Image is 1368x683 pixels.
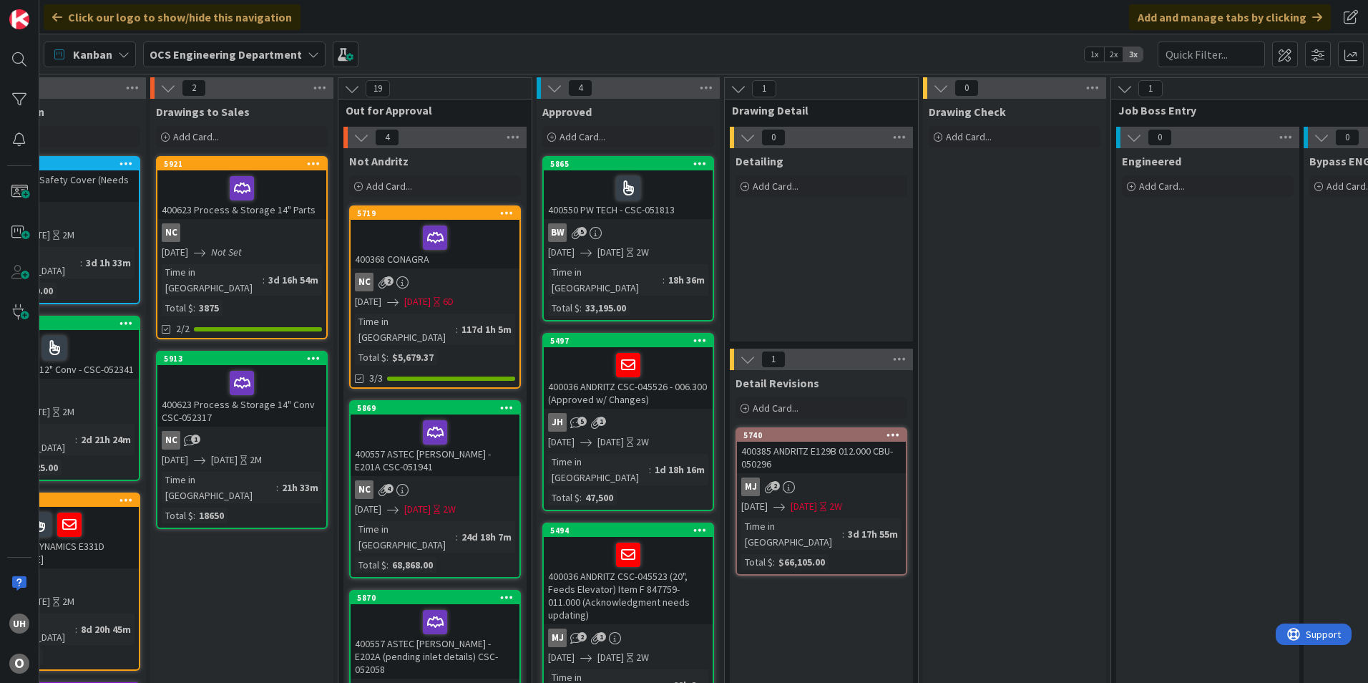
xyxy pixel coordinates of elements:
span: 0 [954,79,979,97]
span: Add Card... [753,180,798,193]
input: Quick Filter... [1158,42,1265,67]
span: : [580,300,582,316]
span: 1x [1085,47,1104,62]
div: Time in [GEOGRAPHIC_DATA] [162,472,276,503]
div: 5870 [351,591,519,604]
div: $66,105.00 [775,554,829,570]
div: Time in [GEOGRAPHIC_DATA] [548,264,663,296]
div: $5,679.37 [389,349,437,365]
span: : [456,529,458,545]
div: 5865 [544,158,713,170]
span: [DATE] [548,245,575,260]
div: JH [548,413,567,432]
span: Drawing Detail [732,103,900,117]
span: [DATE] [597,650,624,665]
div: 400550 PW TECH - CSC-051813 [544,170,713,219]
div: 5719 [351,207,519,220]
span: Add Card... [753,402,798,415]
span: 0 [761,129,786,146]
div: 5870 [357,593,519,603]
span: [DATE] [211,452,238,468]
div: 5913 [164,354,326,364]
div: 400623 Process & Storage 14" Parts [157,170,326,219]
div: 5870400557 ASTEC [PERSON_NAME] - E202A (pending inlet details) CSC-052058 [351,591,519,679]
div: 18h 36m [665,272,708,288]
div: Total $ [741,554,773,570]
span: 0 [1148,129,1172,146]
div: Add and manage tabs by clicking [1129,4,1331,30]
div: 2W [443,502,456,517]
div: NC [351,273,519,291]
span: Detailing [736,154,783,168]
div: 5865400550 PW TECH - CSC-051813 [544,158,713,219]
div: 2W [636,650,649,665]
span: : [456,321,458,337]
span: Add Card... [560,130,605,143]
span: : [649,462,651,478]
div: 400036 ANDRITZ CSC-045523 (20", Feeds Elevator) Item F 847759-011.000 (Acknowledgment needs updat... [544,537,713,624]
div: Time in [GEOGRAPHIC_DATA] [741,518,842,550]
div: 5740 [737,429,906,442]
span: 5 [577,227,587,236]
div: BW [548,223,567,242]
span: : [263,272,265,288]
span: [DATE] [404,502,431,517]
span: [DATE] [355,502,381,517]
span: 1 [191,435,200,444]
div: MJ [548,629,567,647]
span: Drawings to Sales [156,105,250,119]
span: [DATE] [597,435,624,450]
div: MJ [737,478,906,496]
span: [DATE] [548,650,575,665]
span: [DATE] [162,245,188,260]
span: Add Card... [1139,180,1185,193]
div: NC [351,480,519,499]
div: NC [355,480,373,499]
div: 5494 [544,524,713,537]
div: Click our logo to show/hide this navigation [44,4,301,30]
div: 2d 21h 24m [77,432,135,447]
div: 18650 [195,508,228,523]
div: 400036 ANDRITZ CSC-045526 - 006.300 (Approved w/ Changes) [544,347,713,409]
span: [DATE] [355,294,381,309]
span: 1 [597,417,606,426]
div: 68,868.00 [389,557,436,573]
div: 400368 CONAGRA [351,220,519,268]
div: 5913 [157,352,326,365]
div: Time in [GEOGRAPHIC_DATA] [355,314,456,345]
span: Drawing Check [929,105,1006,119]
div: 8d 20h 45m [77,621,135,637]
div: Total $ [355,349,386,365]
span: Not Andritz [349,154,409,168]
b: OCS Engineering Department [150,47,302,62]
div: JH [544,413,713,432]
div: 1d 18h 16m [651,462,708,478]
div: 2W [636,435,649,450]
span: : [580,490,582,505]
span: Kanban [73,46,112,63]
div: 5740400385 ANDRITZ E129B 012.000 CBU- 050296 [737,429,906,473]
span: Support [30,2,65,19]
a: 5740400385 ANDRITZ E129B 012.000 CBU- 050296MJ[DATE][DATE]2WTime in [GEOGRAPHIC_DATA]:3d 17h 55mT... [736,427,907,576]
span: Detail Revisions [736,376,819,390]
div: BW [544,223,713,242]
span: Add Card... [946,130,992,143]
div: 47,500 [582,490,617,505]
div: 400557 ASTEC [PERSON_NAME] - E202A (pending inlet details) CSC-052058 [351,604,519,679]
div: Total $ [355,557,386,573]
div: 33,195.00 [582,300,630,316]
div: 5497 [550,336,713,346]
a: 5719400368 CONAGRANC[DATE][DATE]6DTime in [GEOGRAPHIC_DATA]:117d 1h 5mTotal $:$5,679.373/3 [349,205,521,389]
div: 5869 [351,402,519,415]
span: 2 [577,632,587,641]
span: : [773,554,775,570]
div: 5869400557 ASTEC [PERSON_NAME] - E201A CSC-051941 [351,402,519,476]
div: 5865 [550,159,713,169]
span: 2x [1104,47,1123,62]
span: : [75,621,77,637]
i: Not Set [211,246,242,258]
div: 24d 18h 7m [458,529,515,545]
div: 400557 ASTEC [PERSON_NAME] - E201A CSC-051941 [351,415,519,476]
div: 3875 [195,300,223,316]
span: [DATE] [597,245,624,260]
